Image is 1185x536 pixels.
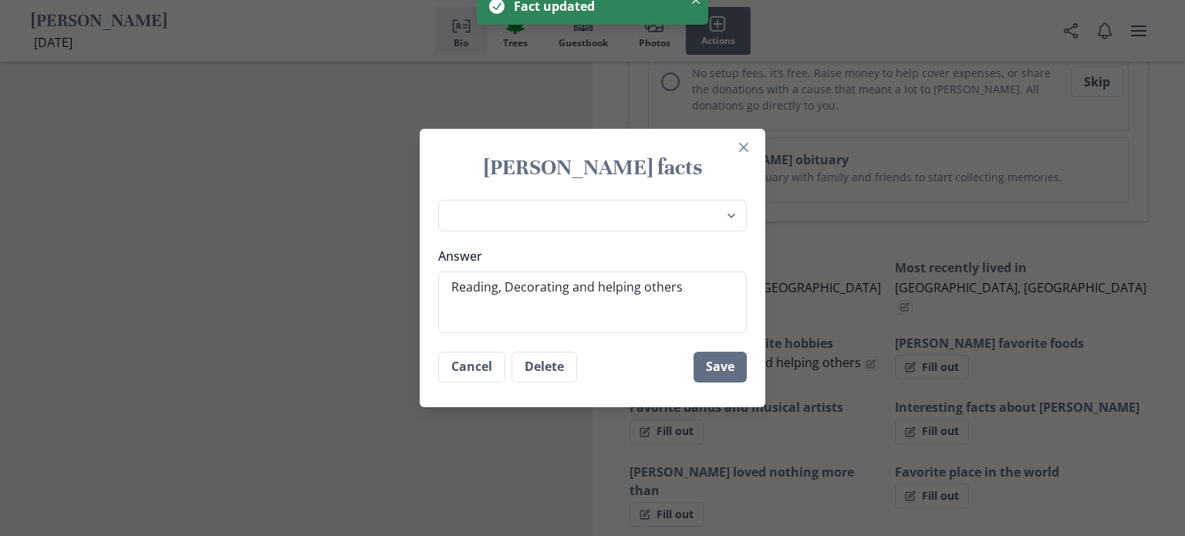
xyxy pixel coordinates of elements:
[731,135,756,160] button: Close
[438,352,505,383] button: Cancel
[438,247,738,265] label: Answer
[438,153,747,181] h1: [PERSON_NAME] facts
[511,352,577,383] button: Delete
[694,352,747,383] button: Save
[438,271,747,333] textarea: Reading, Decorating and helping others
[438,200,747,231] select: Question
